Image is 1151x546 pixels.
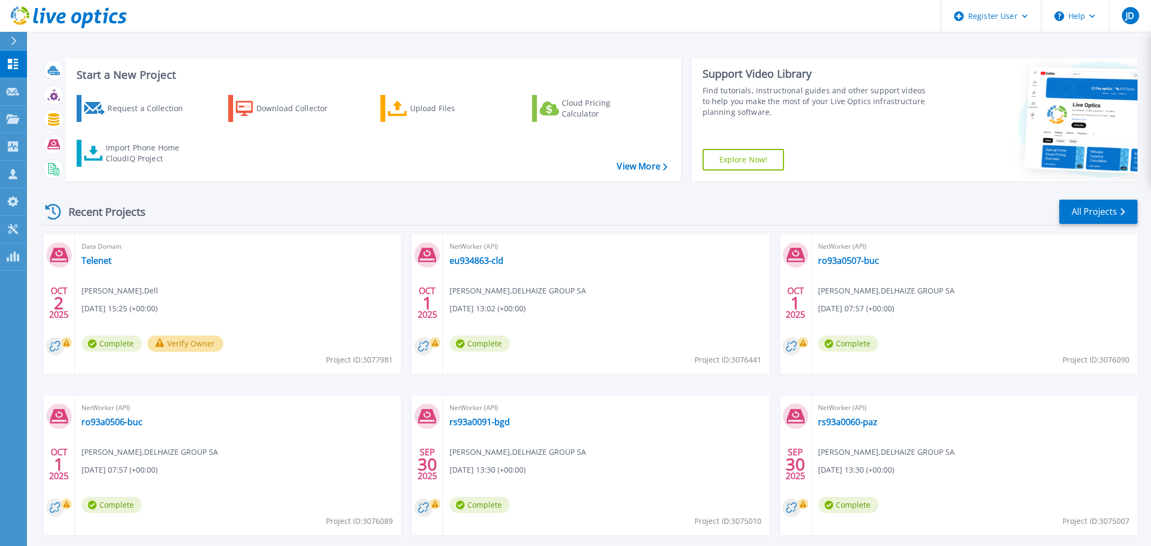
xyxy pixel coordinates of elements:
[418,460,437,469] span: 30
[818,336,878,352] span: Complete
[81,303,158,315] span: [DATE] 15:25 (+00:00)
[449,255,503,266] a: eu934863-cld
[49,283,69,323] div: OCT 2025
[228,95,349,122] a: Download Collector
[562,98,648,119] div: Cloud Pricing Calculator
[256,98,343,119] div: Download Collector
[380,95,501,122] a: Upload Files
[81,241,394,252] span: Data Domain
[785,445,806,484] div: SEP 2025
[449,336,510,352] span: Complete
[77,95,197,122] a: Request a Collection
[81,285,158,297] span: [PERSON_NAME] , Dell
[818,497,878,513] span: Complete
[703,85,931,118] div: Find tutorials, instructional guides and other support videos to help you make the most of your L...
[703,149,785,170] a: Explore Now!
[785,283,806,323] div: OCT 2025
[449,303,526,315] span: [DATE] 13:02 (+00:00)
[81,464,158,476] span: [DATE] 07:57 (+00:00)
[49,445,69,484] div: OCT 2025
[449,402,762,414] span: NetWorker (API)
[147,336,223,352] button: Verify Owner
[423,298,432,308] span: 1
[107,98,194,119] div: Request a Collection
[81,255,112,266] a: Telenet
[81,402,394,414] span: NetWorker (API)
[1063,354,1129,366] span: Project ID: 3076090
[410,98,496,119] div: Upload Files
[81,446,218,458] span: [PERSON_NAME] , DELHAIZE GROUP SA
[326,515,393,527] span: Project ID: 3076089
[818,464,894,476] span: [DATE] 13:30 (+00:00)
[449,241,762,252] span: NetWorker (API)
[532,95,652,122] a: Cloud Pricing Calculator
[617,161,667,172] a: View More
[818,241,1131,252] span: NetWorker (API)
[818,285,955,297] span: [PERSON_NAME] , DELHAIZE GROUP SA
[449,446,586,458] span: [PERSON_NAME] , DELHAIZE GROUP SA
[818,402,1131,414] span: NetWorker (API)
[449,285,586,297] span: [PERSON_NAME] , DELHAIZE GROUP SA
[54,298,64,308] span: 2
[1063,515,1129,527] span: Project ID: 3075007
[106,142,190,164] div: Import Phone Home CloudIQ Project
[417,445,438,484] div: SEP 2025
[791,298,800,308] span: 1
[818,255,879,266] a: ro93a0507-buc
[818,446,955,458] span: [PERSON_NAME] , DELHAIZE GROUP SA
[54,460,64,469] span: 1
[818,417,877,427] a: rs93a0060-paz
[42,199,160,225] div: Recent Projects
[326,354,393,366] span: Project ID: 3077981
[1126,11,1134,20] span: JD
[694,354,761,366] span: Project ID: 3076441
[449,497,510,513] span: Complete
[77,69,667,81] h3: Start a New Project
[449,417,510,427] a: rs93a0091-bgd
[449,464,526,476] span: [DATE] 13:30 (+00:00)
[417,283,438,323] div: OCT 2025
[818,303,894,315] span: [DATE] 07:57 (+00:00)
[81,497,142,513] span: Complete
[694,515,761,527] span: Project ID: 3075010
[1059,200,1138,224] a: All Projects
[786,460,805,469] span: 30
[81,417,142,427] a: ro93a0506-buc
[703,67,931,81] div: Support Video Library
[81,336,142,352] span: Complete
